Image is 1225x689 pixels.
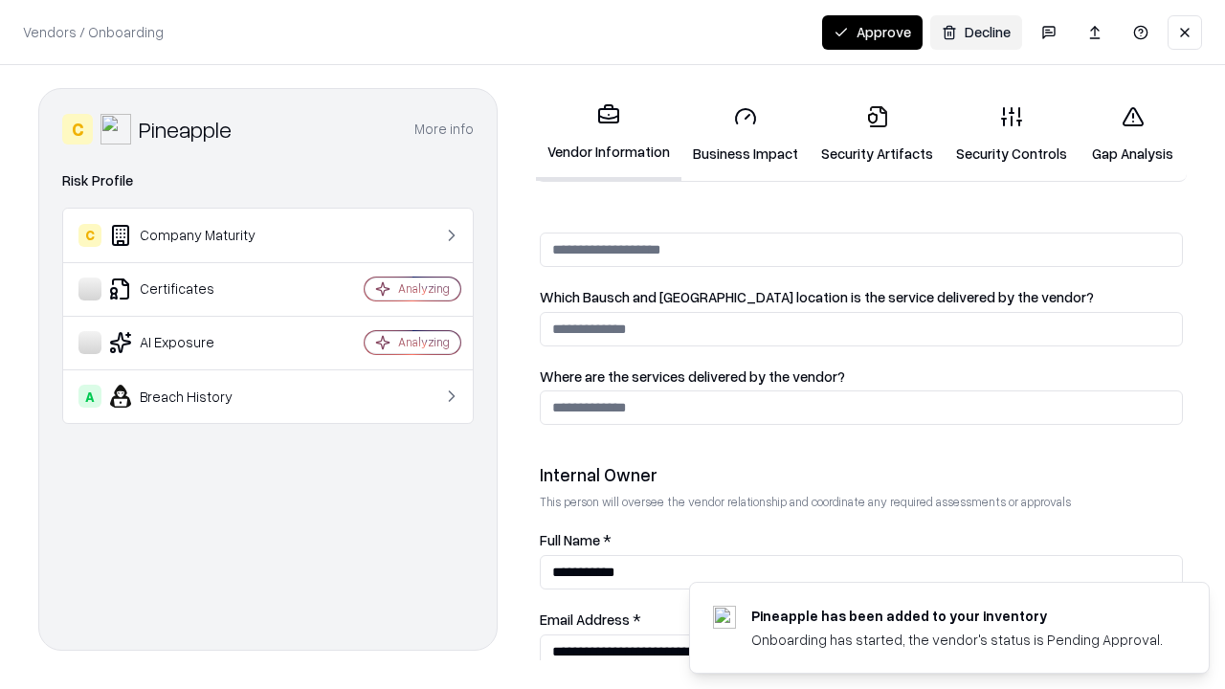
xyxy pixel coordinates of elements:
[62,169,474,192] div: Risk Profile
[540,369,1183,384] label: Where are the services delivered by the vendor?
[100,114,131,144] img: Pineapple
[751,606,1163,626] div: Pineapple has been added to your inventory
[536,88,681,181] a: Vendor Information
[78,224,307,247] div: Company Maturity
[540,612,1183,627] label: Email Address *
[810,90,945,179] a: Security Artifacts
[540,290,1183,304] label: Which Bausch and [GEOGRAPHIC_DATA] location is the service delivered by the vendor?
[930,15,1022,50] button: Decline
[540,463,1183,486] div: Internal Owner
[751,630,1163,650] div: Onboarding has started, the vendor's status is Pending Approval.
[78,331,307,354] div: AI Exposure
[1079,90,1187,179] a: Gap Analysis
[414,112,474,146] button: More info
[78,224,101,247] div: C
[398,334,450,350] div: Analyzing
[398,280,450,297] div: Analyzing
[945,90,1079,179] a: Security Controls
[62,114,93,144] div: C
[713,606,736,629] img: pineappleenergy.com
[23,22,164,42] p: Vendors / Onboarding
[139,114,232,144] div: Pineapple
[78,278,307,300] div: Certificates
[822,15,923,50] button: Approve
[540,533,1183,547] label: Full Name *
[78,385,307,408] div: Breach History
[540,494,1183,510] p: This person will oversee the vendor relationship and coordinate any required assessments or appro...
[78,385,101,408] div: A
[681,90,810,179] a: Business Impact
